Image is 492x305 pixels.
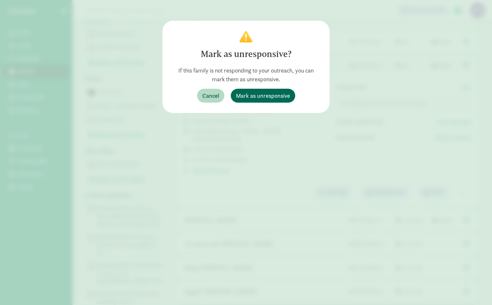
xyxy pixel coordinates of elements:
[197,89,224,103] button: Cancel
[173,66,319,84] div: If this family is not responding to your outreach, you can mark them as unresponsive.
[231,89,295,103] button: Mark as unresponsive
[240,31,252,42] img: Confirm
[460,274,492,305] iframe: Chat Widget
[202,91,219,100] span: Cancel
[173,48,319,61] div: Mark as unresponsive?
[236,91,290,100] span: Mark as unresponsive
